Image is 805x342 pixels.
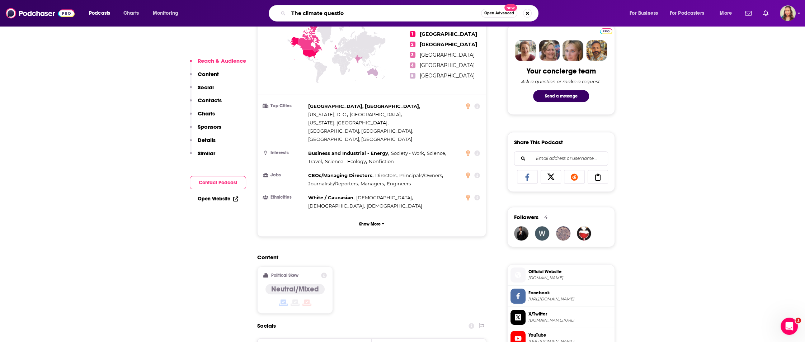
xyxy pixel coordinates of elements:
p: Similar [198,150,215,157]
span: [GEOGRAPHIC_DATA] [350,111,401,117]
span: Charts [123,8,139,18]
span: , [375,171,397,180]
input: Search podcasts, credits, & more... [288,8,481,19]
button: Content [190,71,219,84]
span: , [427,149,446,157]
span: Monitoring [153,8,178,18]
span: Managers [361,181,384,186]
a: Open Website [198,196,238,202]
button: open menu [148,8,188,19]
span: [GEOGRAPHIC_DATA] [420,41,477,48]
span: https://www.facebook.com/CanaryMediaInc [528,296,612,302]
img: weedloversusa [535,226,549,241]
span: 2 [410,42,415,47]
p: Contacts [198,97,222,104]
h2: Political Skew [271,273,298,278]
span: , [350,110,402,119]
span: Logged in as adriana.guzman [780,5,796,21]
a: Pro website [600,27,612,34]
a: Charts [119,8,143,19]
span: Science [427,150,445,156]
span: , [308,194,354,202]
button: open menu [84,8,119,19]
p: Reach & Audience [198,57,246,64]
span: [GEOGRAPHIC_DATA], [GEOGRAPHIC_DATA] [308,136,412,142]
span: Journalists/Reporters [308,181,358,186]
span: 4 [410,62,415,68]
button: Open AdvancedNew [481,9,517,18]
button: open menu [665,8,715,19]
button: open menu [625,8,667,19]
button: Contact Podcast [190,176,246,189]
img: Jules Profile [562,40,583,61]
span: , [391,149,425,157]
img: JohirMia [514,226,528,241]
span: , [308,149,389,157]
span: Podcasts [89,8,110,18]
div: Your concierge team [527,67,596,76]
span: [GEOGRAPHIC_DATA], [GEOGRAPHIC_DATA] [308,103,419,109]
span: 1 [410,31,415,37]
div: Search followers [514,151,608,166]
span: Engineers [387,181,411,186]
img: Podchaser Pro [600,28,612,34]
span: More [720,8,732,18]
div: 4 [544,214,547,220]
span: [DEMOGRAPHIC_DATA] [308,203,364,209]
h3: Share This Podcast [514,139,563,146]
span: New [504,4,517,11]
h3: Interests [263,151,305,155]
img: Podchaser - Follow, Share and Rate Podcasts [6,6,75,20]
span: latitudemedia.com [528,275,612,281]
h3: Ethnicities [263,195,305,200]
span: 5 [410,73,415,79]
img: User Profile [780,5,796,21]
span: Business and Industrial - Energy [308,150,388,156]
span: , [356,194,413,202]
span: For Business [630,8,658,18]
button: Send a message [533,90,589,102]
span: Travel [308,158,322,164]
button: Show More [263,217,480,231]
span: , [399,171,443,180]
span: , [308,110,348,119]
p: Social [198,84,214,91]
button: Charts [190,110,215,123]
button: Details [190,137,216,150]
span: , [308,180,359,188]
span: [US_STATE], [GEOGRAPHIC_DATA] [308,120,387,125]
button: Contacts [190,97,222,110]
span: White / Caucasian [308,195,353,200]
p: Content [198,71,219,77]
span: , [308,119,389,127]
p: Details [198,137,216,143]
h3: Top Cities [263,104,305,108]
h4: Neutral/Mixed [271,285,319,294]
span: X/Twitter [528,311,612,317]
span: , [325,157,367,166]
span: Facebook [528,290,612,296]
button: Similar [190,150,215,163]
a: X/Twitter[DOMAIN_NAME][URL] [510,310,612,325]
span: [DEMOGRAPHIC_DATA] [367,203,422,209]
span: Open Advanced [484,11,514,15]
button: Social [190,84,214,97]
input: Email address or username... [520,152,602,165]
span: [GEOGRAPHIC_DATA], [GEOGRAPHIC_DATA] [308,128,412,134]
h2: Content [257,254,480,261]
span: , [308,127,413,135]
span: CEOs/Managing Directors [308,172,372,178]
p: Sponsors [198,123,221,130]
h2: Socials [257,319,276,333]
span: Science - Ecology [325,158,366,164]
button: Show profile menu [780,5,796,21]
a: Share on Facebook [517,170,538,184]
span: , [361,180,385,188]
h3: Jobs [263,173,305,177]
span: 1 [795,318,801,323]
iframe: Intercom live chat [781,318,798,335]
button: Sponsors [190,123,221,137]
